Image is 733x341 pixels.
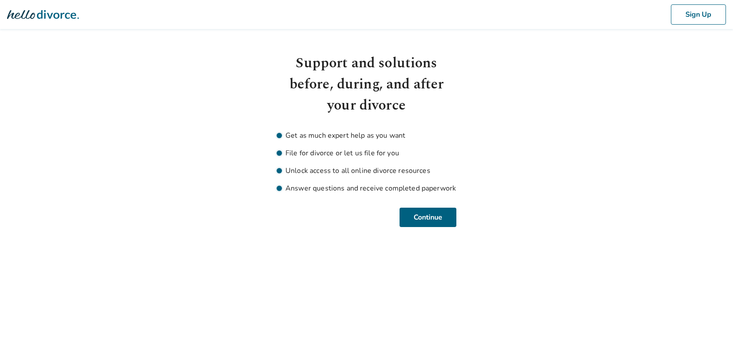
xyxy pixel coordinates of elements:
li: Unlock access to all online divorce resources [277,165,456,176]
li: Get as much expert help as you want [277,130,456,141]
li: Answer questions and receive completed paperwork [277,183,456,194]
button: Continue [400,208,456,227]
h1: Support and solutions before, during, and after your divorce [277,53,456,116]
li: File for divorce or let us file for you [277,148,456,158]
button: Sign Up [671,4,726,25]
